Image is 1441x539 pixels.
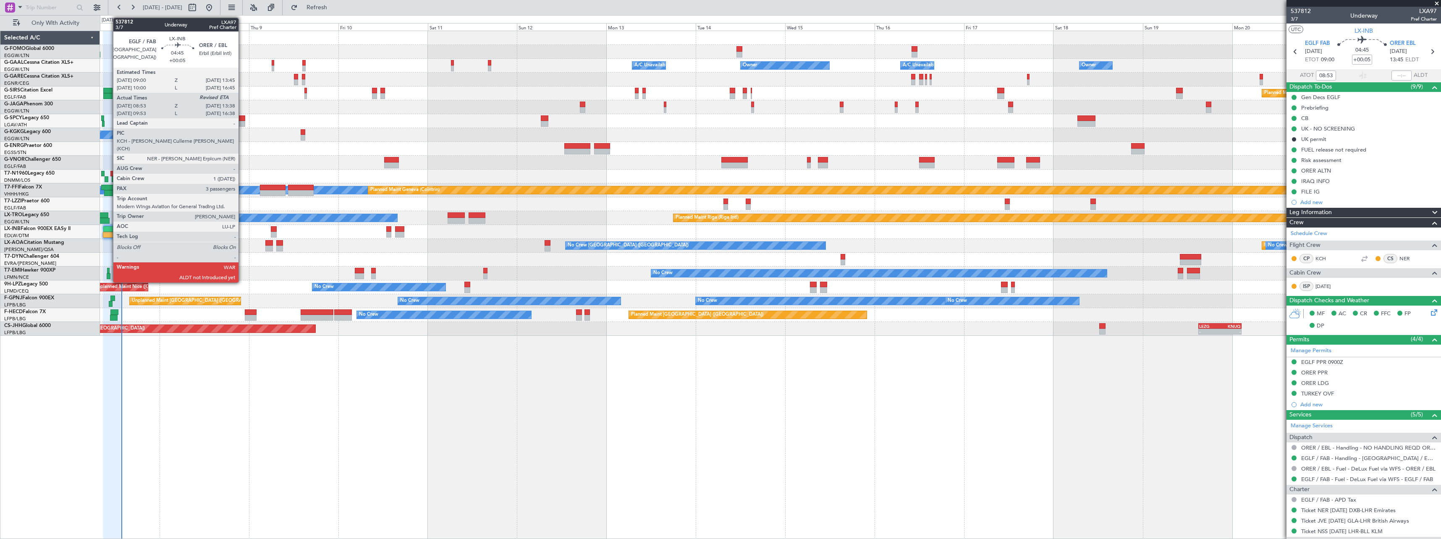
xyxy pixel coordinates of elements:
[1289,410,1311,420] span: Services
[160,23,249,31] div: Wed 8
[249,23,338,31] div: Thu 9
[4,122,27,128] a: LGAV/ATH
[4,323,51,328] a: CS-JHHGlobal 6000
[1301,115,1308,122] div: CB
[4,233,29,239] a: EDLW/DTM
[4,129,51,134] a: G-KGKGLegacy 600
[1301,125,1355,132] div: UK - NO SCREENING
[1143,23,1232,31] div: Sun 19
[1289,335,1309,345] span: Permits
[370,184,440,196] div: Planned Maint Geneva (Cointrin)
[875,23,964,31] div: Thu 16
[4,309,46,314] a: F-HECDFalcon 7X
[1264,239,1344,252] div: Planned Maint [GEOGRAPHIC_DATA]
[1411,16,1437,23] span: Pref Charter
[1199,324,1220,329] div: LEZG
[4,185,19,190] span: T7-FFI
[1414,71,1428,80] span: ALDT
[359,309,378,321] div: No Crew
[70,23,160,31] div: Tue 7
[903,59,938,72] div: A/C Unavailable
[1289,433,1313,442] span: Dispatch
[1411,7,1437,16] span: LXA97
[26,1,74,14] input: Trip Number
[1391,71,1412,81] input: --:--
[785,23,875,31] div: Wed 15
[1300,199,1437,206] div: Add new
[102,17,116,24] div: [DATE]
[4,94,26,100] a: EGLF/FAB
[4,240,24,245] span: LX-AOA
[4,268,55,273] a: T7-EMIHawker 900XP
[4,171,55,176] a: T7-N1960Legacy 650
[1264,87,1364,99] div: Planned Maint Oxford ([GEOGRAPHIC_DATA])
[1300,282,1313,291] div: ISP
[4,288,29,294] a: LFMD/CEQ
[1291,16,1311,23] span: 3/7
[1301,167,1331,174] div: ORER ALTN
[1315,283,1334,290] a: [DATE]
[1232,23,1322,31] div: Mon 20
[653,267,673,280] div: No Crew
[1301,444,1437,451] a: ORER / EBL - Handling - NO HANDLING REQD ORER/EBL
[4,268,21,273] span: T7-EMI
[4,46,26,51] span: G-FOMO
[1404,310,1411,318] span: FP
[676,212,739,224] div: Planned Maint Riga (Riga Intl)
[1301,157,1341,164] div: Risk assessment
[1301,178,1330,185] div: IRAQ INFO
[4,302,26,308] a: LFPB/LBG
[338,23,428,31] div: Fri 10
[1301,507,1396,514] a: Ticket NER [DATE] DXB-LHR Emirates
[4,199,50,204] a: T7-LZZIPraetor 600
[1053,23,1143,31] div: Sat 18
[1301,455,1437,462] a: EGLF / FAB - Handling - [GEOGRAPHIC_DATA] / EGLF / FAB
[1289,218,1304,228] span: Crew
[1301,369,1328,376] div: ORER PPR
[4,246,54,253] a: [PERSON_NAME]/QSA
[1381,310,1391,318] span: FFC
[136,212,170,224] div: A/C Unavailable
[1301,104,1328,111] div: Prebriefing
[1289,208,1332,217] span: Leg Information
[1390,56,1403,64] span: 13:45
[132,295,270,307] div: Unplanned Maint [GEOGRAPHIC_DATA] ([GEOGRAPHIC_DATA])
[634,59,669,72] div: A/C Unavailable
[4,157,25,162] span: G-VNOR
[1305,39,1330,48] span: EGLF FAB
[1405,56,1419,64] span: ELDT
[1291,230,1327,238] a: Schedule Crew
[4,205,26,211] a: EGLF/FAB
[1289,241,1320,250] span: Flight Crew
[4,171,28,176] span: T7-N1960
[1268,239,1328,252] div: No Crew Monchengladbach
[1339,310,1346,318] span: AC
[4,316,26,322] a: LFPB/LBG
[1082,59,1096,72] div: Owner
[743,59,757,72] div: Owner
[1301,496,1356,503] a: EGLF / FAB - APD Tax
[4,88,20,93] span: G-SIRS
[1399,255,1418,262] a: NER
[4,212,22,217] span: LX-TRO
[1301,188,1320,195] div: FILE IG
[1289,82,1332,92] span: Dispatch To-Dos
[4,274,29,280] a: LFMN/NCE
[606,23,696,31] div: Mon 13
[4,330,26,336] a: LFPB/LBG
[4,108,29,114] a: EGGW/LTN
[1390,47,1407,56] span: [DATE]
[4,143,52,148] a: G-ENRGPraetor 600
[1220,329,1241,334] div: -
[4,185,42,190] a: T7-FFIFalcon 7X
[1289,26,1303,33] button: UTC
[1305,56,1319,64] span: ETOT
[1291,422,1333,430] a: Manage Services
[4,115,22,120] span: G-SPCY
[4,88,52,93] a: G-SIRSCitation Excel
[1321,56,1334,64] span: 09:00
[191,101,324,113] div: Planned Maint [GEOGRAPHIC_DATA] ([GEOGRAPHIC_DATA])
[1301,528,1383,535] a: Ticket NSS [DATE] LHR-BLL KLM
[4,149,26,156] a: EGSS/STN
[4,219,29,225] a: EGGW/LTN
